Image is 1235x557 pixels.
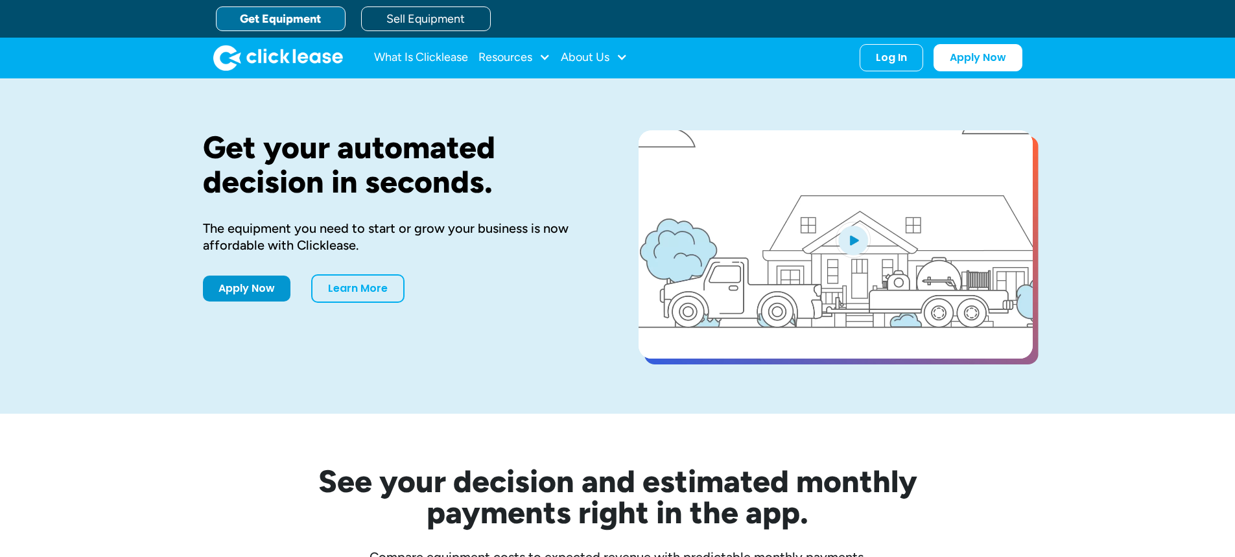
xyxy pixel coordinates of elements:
h1: Get your automated decision in seconds. [203,130,597,199]
a: Sell Equipment [361,6,491,31]
img: Clicklease logo [213,45,343,71]
div: Resources [478,45,550,71]
a: open lightbox [639,130,1033,359]
a: home [213,45,343,71]
div: Log In [876,51,907,64]
h2: See your decision and estimated monthly payments right in the app. [255,466,981,528]
a: Apply Now [203,276,290,302]
a: What Is Clicklease [374,45,468,71]
a: Get Equipment [216,6,346,31]
div: The equipment you need to start or grow your business is now affordable with Clicklease. [203,220,597,254]
img: Blue play button logo on a light blue circular background [836,222,871,258]
div: About Us [561,45,628,71]
a: Learn More [311,274,405,303]
a: Apply Now [934,44,1022,71]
